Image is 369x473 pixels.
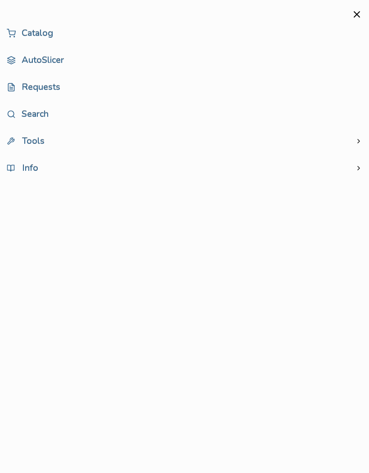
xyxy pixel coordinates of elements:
a: Requests [7,78,362,96]
button: close mobile navigation menu [351,9,362,20]
a: Search [7,105,362,123]
a: Catalog [7,24,362,42]
span: Info [7,164,38,172]
a: AutoSlicer [7,51,362,69]
span: Tools [7,137,45,145]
